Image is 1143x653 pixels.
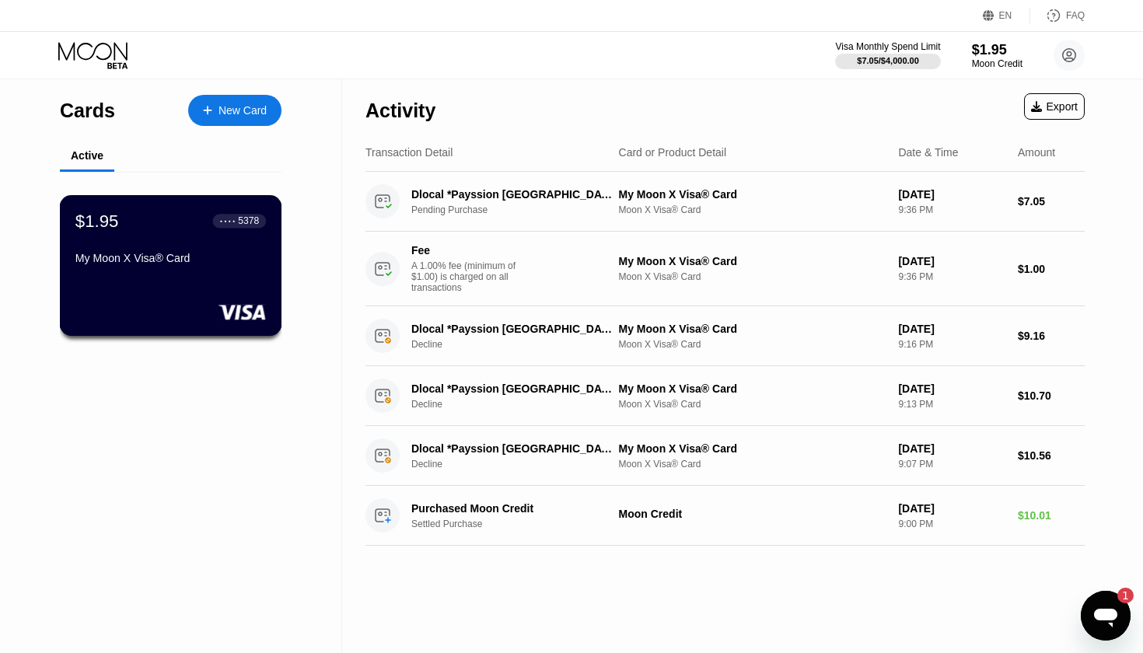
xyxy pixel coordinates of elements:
iframe: Okunmamış mesaj sayısı [1103,588,1134,603]
div: $7.05 [1018,195,1085,208]
div: $10.01 [1018,509,1085,522]
div: Dlocal *Payssion [GEOGRAPHIC_DATA] [GEOGRAPHIC_DATA] [411,382,613,395]
div: Visa Monthly Spend Limit$7.05/$4,000.00 [835,41,940,69]
div: Moon Credit [619,508,886,520]
div: Moon X Visa® Card [619,204,886,215]
div: Decline [411,459,628,470]
div: A 1.00% fee (minimum of $1.00) is charged on all transactions [411,260,528,293]
div: Dlocal *Payssion [GEOGRAPHIC_DATA] [GEOGRAPHIC_DATA]DeclineMy Moon X Visa® CardMoon X Visa® Card[... [365,366,1085,426]
div: Dlocal *Payssion [GEOGRAPHIC_DATA] [GEOGRAPHIC_DATA] [411,188,613,201]
div: Fee [411,244,520,257]
div: Date & Time [898,146,958,159]
div: 9:07 PM [898,459,1005,470]
div: EN [999,10,1012,21]
div: New Card [218,104,267,117]
div: Card or Product Detail [619,146,727,159]
div: My Moon X Visa® Card [619,382,886,395]
div: [DATE] [898,382,1005,395]
div: My Moon X Visa® Card [619,188,886,201]
div: Dlocal *Payssion [GEOGRAPHIC_DATA] [GEOGRAPHIC_DATA]Pending PurchaseMy Moon X Visa® CardMoon X Vi... [365,172,1085,232]
div: Purchased Moon Credit [411,502,613,515]
div: [DATE] [898,188,1005,201]
div: ● ● ● ● [220,218,236,223]
div: 9:13 PM [898,399,1005,410]
div: $1.95 [972,42,1022,58]
div: $1.00 [1018,263,1085,275]
div: Amount [1018,146,1055,159]
div: Purchased Moon CreditSettled PurchaseMoon Credit[DATE]9:00 PM$10.01 [365,486,1085,546]
div: My Moon X Visa® Card [75,252,266,264]
iframe: Mesajlaşma penceresini başlatma düğmesi [1081,591,1131,641]
div: Moon Credit [972,58,1022,69]
div: Moon X Visa® Card [619,271,886,282]
div: 9:36 PM [898,204,1005,215]
div: Dlocal *Payssion [GEOGRAPHIC_DATA] [GEOGRAPHIC_DATA]DeclineMy Moon X Visa® CardMoon X Visa® Card[... [365,306,1085,366]
div: $9.16 [1018,330,1085,342]
div: Decline [411,399,628,410]
div: Settled Purchase [411,519,628,529]
div: My Moon X Visa® Card [619,323,886,335]
div: Dlocal *Payssion [GEOGRAPHIC_DATA] [GEOGRAPHIC_DATA] [411,323,613,335]
div: [DATE] [898,442,1005,455]
div: FeeA 1.00% fee (minimum of $1.00) is charged on all transactionsMy Moon X Visa® CardMoon X Visa® ... [365,232,1085,306]
div: [DATE] [898,323,1005,335]
div: 9:00 PM [898,519,1005,529]
div: [DATE] [898,255,1005,267]
div: EN [983,8,1030,23]
div: [DATE] [898,502,1005,515]
div: 5378 [238,215,259,226]
div: Moon X Visa® Card [619,399,886,410]
div: Dlocal *Payssion [GEOGRAPHIC_DATA] [GEOGRAPHIC_DATA] [411,442,613,455]
div: Pending Purchase [411,204,628,215]
div: Export [1031,100,1078,113]
div: Moon X Visa® Card [619,339,886,350]
div: My Moon X Visa® Card [619,442,886,455]
div: Active [71,149,103,162]
div: FAQ [1066,10,1085,21]
div: Transaction Detail [365,146,453,159]
div: Dlocal *Payssion [GEOGRAPHIC_DATA] [GEOGRAPHIC_DATA]DeclineMy Moon X Visa® CardMoon X Visa® Card[... [365,426,1085,486]
div: Cards [60,100,115,122]
div: $1.95Moon Credit [972,42,1022,69]
div: Activity [365,100,435,122]
div: $10.70 [1018,389,1085,402]
div: Moon X Visa® Card [619,459,886,470]
div: $7.05 / $4,000.00 [857,56,919,65]
div: My Moon X Visa® Card [619,255,886,267]
div: $10.56 [1018,449,1085,462]
div: Visa Monthly Spend Limit [835,41,940,52]
div: New Card [188,95,281,126]
div: Decline [411,339,628,350]
div: 9:36 PM [898,271,1005,282]
div: $1.95 [75,211,119,231]
div: 9:16 PM [898,339,1005,350]
div: FAQ [1030,8,1085,23]
div: $1.95● ● ● ●5378My Moon X Visa® Card [61,196,281,335]
div: Export [1024,93,1085,120]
